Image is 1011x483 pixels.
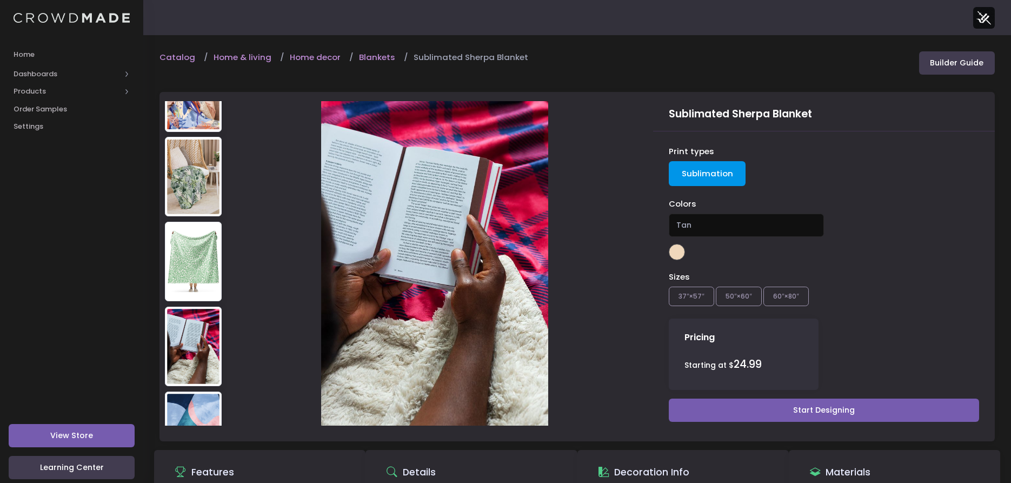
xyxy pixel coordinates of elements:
span: Learning Center [40,462,104,473]
a: Sublimated Sherpa Blanket [414,51,534,63]
a: Learning Center [9,456,135,479]
a: Builder Guide [919,51,995,75]
div: Sublimated Sherpa Blanket [669,101,979,122]
a: Catalog [159,51,201,63]
span: Tan [669,214,824,237]
a: Start Designing [669,399,979,422]
span: 24.99 [734,357,762,372]
a: Home decor [290,51,346,63]
span: Products [14,86,121,97]
a: Home & living [214,51,277,63]
span: Home [14,49,130,60]
img: Logo [14,13,130,23]
h4: Pricing [684,332,715,343]
span: Settings [14,121,130,132]
span: View Store [50,430,93,441]
a: Blankets [359,51,401,63]
span: Tan [676,220,691,231]
a: View Store [9,424,135,447]
div: Starting at $ [684,356,803,372]
img: User [973,7,995,29]
span: Dashboards [14,69,121,80]
div: Print types [669,145,979,157]
div: Colors [669,198,979,210]
div: Sizes [663,271,904,283]
a: Sublimation [669,161,746,186]
span: Order Samples [14,104,130,115]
